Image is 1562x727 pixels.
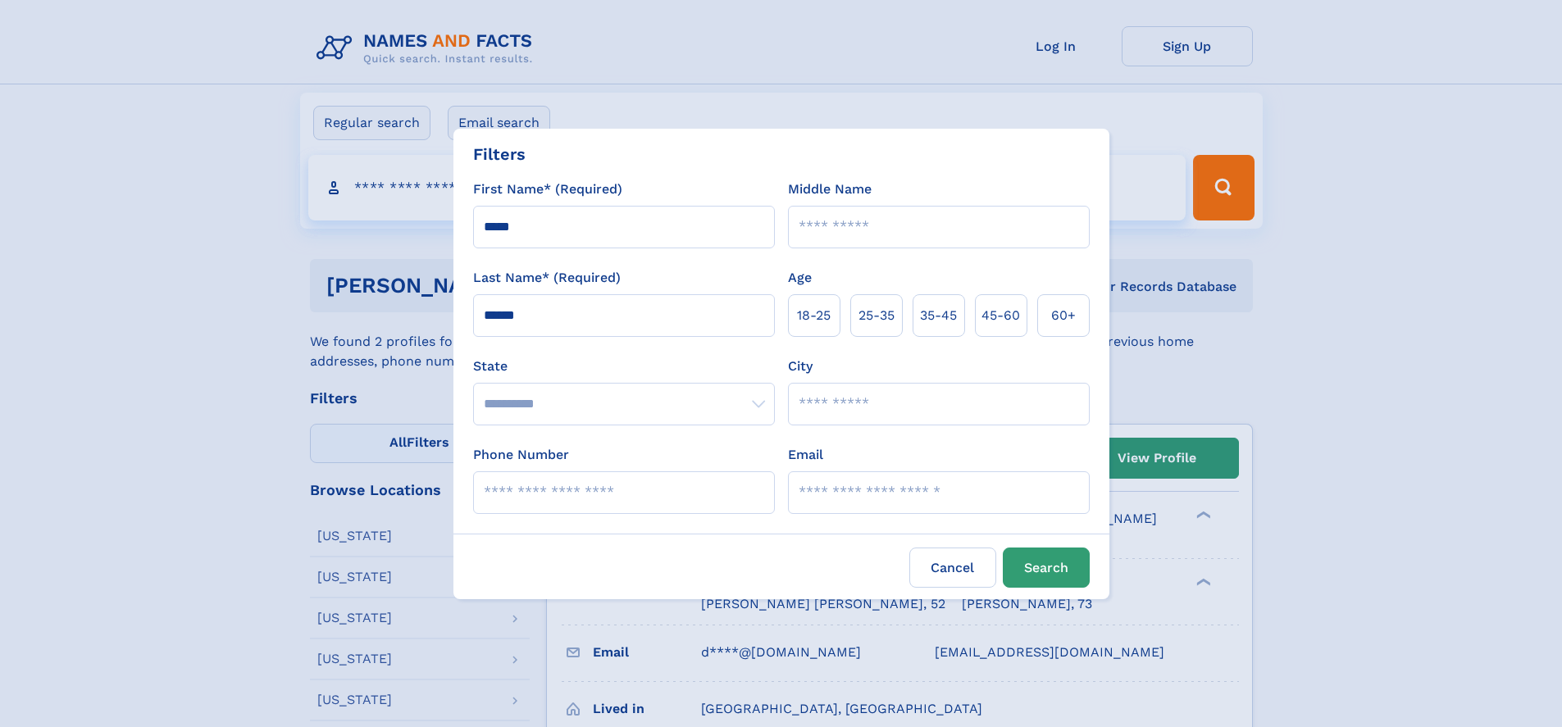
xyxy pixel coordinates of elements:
label: Phone Number [473,445,569,465]
span: 60+ [1051,306,1076,325]
label: State [473,357,775,376]
label: Cancel [909,548,996,588]
button: Search [1003,548,1090,588]
label: City [788,357,813,376]
span: 18‑25 [797,306,831,325]
label: Middle Name [788,179,872,199]
span: 25‑35 [858,306,895,325]
label: Last Name* (Required) [473,268,621,288]
span: 35‑45 [920,306,957,325]
label: Email [788,445,823,465]
label: Age [788,268,812,288]
span: 45‑60 [981,306,1020,325]
div: Filters [473,142,526,166]
label: First Name* (Required) [473,179,622,199]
